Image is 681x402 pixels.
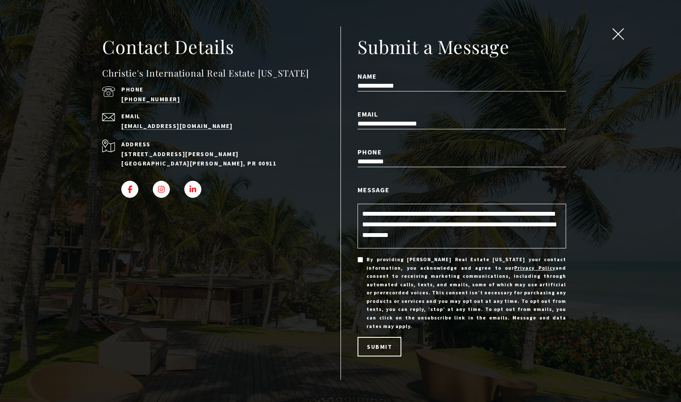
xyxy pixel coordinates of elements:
label: Name [358,71,566,82]
div: Call or text [DATE], we are here to help! [9,27,123,33]
a: INSTAGRAM - open in a new tab [153,181,170,198]
div: Do you have questions? [9,19,123,25]
p: Address [121,140,317,149]
p: Email [121,113,317,119]
span: [PHONE_NUMBER] [35,40,106,48]
button: close modal [610,28,627,43]
label: Email [358,108,566,120]
h4: Christie's International Real Estate [US_STATE] [102,66,340,80]
span: I agree to be contacted by [PERSON_NAME] International Real Estate PR via text, call & email. To ... [11,52,121,68]
a: LINKEDIN - open in a new tab [184,181,201,198]
input: By providing [PERSON_NAME] Real Estate [US_STATE] your contact information, you acknowledge and a... [358,257,363,262]
a: FACEBOOK - open in a new tab [121,181,138,198]
label: Phone [358,146,566,157]
h2: Submit a Message [358,35,566,59]
button: Submit Submitting Submitted [358,337,401,356]
a: [EMAIL_ADDRESS][DOMAIN_NAME] [121,122,232,130]
p: [STREET_ADDRESS][PERSON_NAME] [GEOGRAPHIC_DATA][PERSON_NAME], PR 00911 [121,149,317,168]
a: Privacy Policy - open in a new tab [514,265,555,271]
a: call (939) 337-3000 [121,95,180,103]
p: Phone [121,86,317,92]
label: Message [358,184,566,195]
span: Submit [367,343,392,351]
h2: Contact Details [102,35,340,59]
span: By providing [PERSON_NAME] Real Estate [US_STATE] your contact information, you acknowledge and a... [366,255,566,330]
